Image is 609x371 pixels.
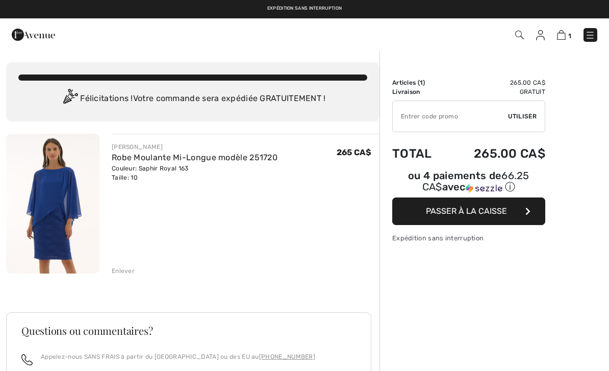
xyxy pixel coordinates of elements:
[112,164,277,182] div: Couleur: Saphir Royal 163 Taille: 10
[337,147,371,157] span: 265 CA$
[392,171,545,194] div: ou 4 paiements de avec
[112,153,277,162] a: Robe Moulante Mi-Longue modèle 251720
[6,134,99,274] img: Robe Moulante Mi-Longue modèle 251720
[392,171,545,197] div: ou 4 paiements de66.25 CA$avecSezzle Cliquez pour en savoir plus sur Sezzle
[393,101,508,132] input: Code promo
[41,352,315,361] p: Appelez-nous SANS FRAIS à partir du [GEOGRAPHIC_DATA] ou des EU au
[466,184,502,193] img: Sezzle
[557,30,566,40] img: Panier d'achat
[259,353,315,360] a: [PHONE_NUMBER]
[112,142,277,152] div: [PERSON_NAME]
[536,30,545,40] img: Mes infos
[515,31,524,39] img: Recherche
[21,354,33,365] img: call
[392,197,545,225] button: Passer à la caisse
[447,136,545,171] td: 265.00 CA$
[60,89,80,109] img: Congratulation2.svg
[426,206,507,216] span: Passer à la caisse
[392,87,447,96] td: Livraison
[447,87,545,96] td: Gratuit
[422,169,529,193] span: 66.25 CA$
[12,29,55,39] a: 1ère Avenue
[557,29,571,41] a: 1
[392,78,447,87] td: Articles ( )
[508,112,537,121] span: Utiliser
[12,24,55,45] img: 1ère Avenue
[447,78,545,87] td: 265.00 CA$
[392,233,545,243] div: Expédition sans interruption
[585,30,595,40] img: Menu
[568,32,571,40] span: 1
[112,266,135,276] div: Enlever
[18,89,367,109] div: Félicitations ! Votre commande sera expédiée GRATUITEMENT !
[420,79,423,86] span: 1
[392,136,447,171] td: Total
[21,326,356,336] h3: Questions ou commentaires?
